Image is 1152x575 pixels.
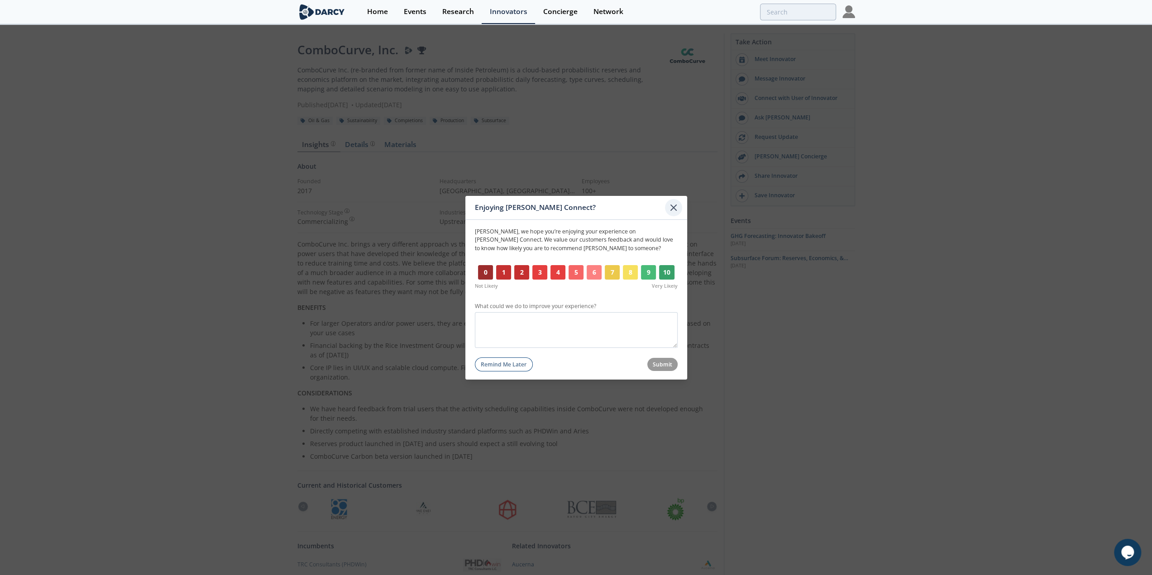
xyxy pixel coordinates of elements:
[593,8,623,15] div: Network
[569,265,583,280] button: 5
[647,358,678,371] button: Submit
[659,265,674,280] button: 10
[478,265,493,280] button: 0
[1114,539,1143,566] iframe: chat widget
[475,302,678,310] label: What could we do to improve your experience?
[490,8,527,15] div: Innovators
[641,265,656,280] button: 9
[475,199,665,216] div: Enjoying [PERSON_NAME] Connect?
[475,283,498,290] span: Not Likely
[623,265,638,280] button: 8
[543,8,578,15] div: Concierge
[587,265,602,280] button: 6
[297,4,347,20] img: logo-wide.svg
[532,265,547,280] button: 3
[496,265,511,280] button: 1
[652,283,678,290] span: Very Likely
[514,265,529,280] button: 2
[475,357,533,371] button: Remind Me Later
[404,8,426,15] div: Events
[605,265,620,280] button: 7
[442,8,474,15] div: Research
[367,8,388,15] div: Home
[550,265,565,280] button: 4
[475,228,678,252] p: [PERSON_NAME] , we hope you’re enjoying your experience on [PERSON_NAME] Connect. We value our cu...
[842,5,855,18] img: Profile
[760,4,836,20] input: Advanced Search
